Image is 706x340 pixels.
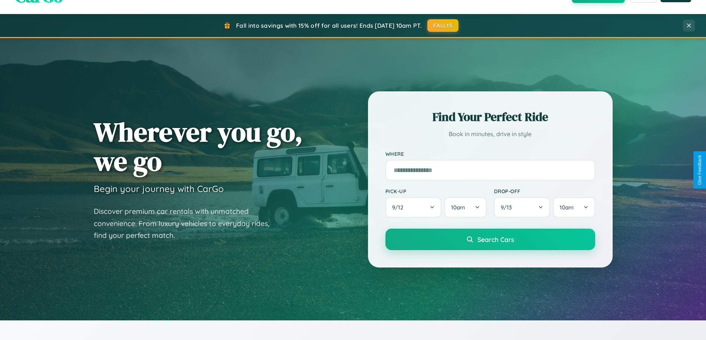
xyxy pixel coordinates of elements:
div: Give Feedback [697,155,702,185]
button: FALL15 [427,19,458,32]
span: 10am [451,204,465,211]
span: Fall into savings with 15% off for all users! Ends [DATE] 10am PT. [236,22,422,29]
label: Drop-off [494,188,595,194]
span: 9 / 12 [392,204,407,211]
button: 9/12 [385,197,442,218]
button: 9/13 [494,197,550,218]
button: 10am [553,197,595,218]
p: Discover premium car rentals with unmatched convenience. From luxury vehicles to everyday rides, ... [94,205,279,242]
span: Search Cars [477,235,514,243]
label: Where [385,151,595,157]
button: 10am [444,197,486,218]
span: 10am [560,204,574,211]
h3: Begin your journey with CarGo [94,183,224,194]
label: Pick-up [385,188,487,194]
span: 9 / 13 [501,204,516,211]
h2: Find Your Perfect Ride [385,109,595,125]
h1: Wherever you go, we go [94,117,303,176]
p: Book in minutes, drive in style [385,129,595,139]
button: Search Cars [385,229,595,250]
